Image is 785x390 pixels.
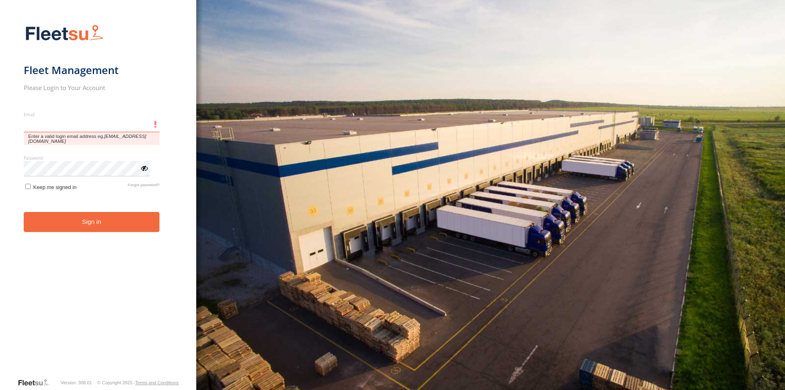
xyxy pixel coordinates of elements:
[128,183,160,190] a: Forgot password?
[24,132,160,145] span: Enter a valid login email address eg.
[33,184,76,190] span: Keep me signed in
[24,155,160,161] label: Password
[140,164,148,172] div: ViewPassword
[61,380,92,385] div: Version: 308.01
[24,20,173,378] form: main
[135,380,179,385] a: Terms and Conditions
[25,184,31,189] input: Keep me signed in
[24,23,105,44] img: Fleetsu
[24,111,160,117] label: Email
[24,83,160,92] h2: Please Login to Your Account
[97,380,179,385] div: © Copyright 2025 -
[24,212,160,232] button: Sign in
[28,134,146,144] em: [EMAIL_ADDRESS][DOMAIN_NAME]
[18,379,55,387] a: Visit our Website
[24,63,160,77] h1: Fleet Management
